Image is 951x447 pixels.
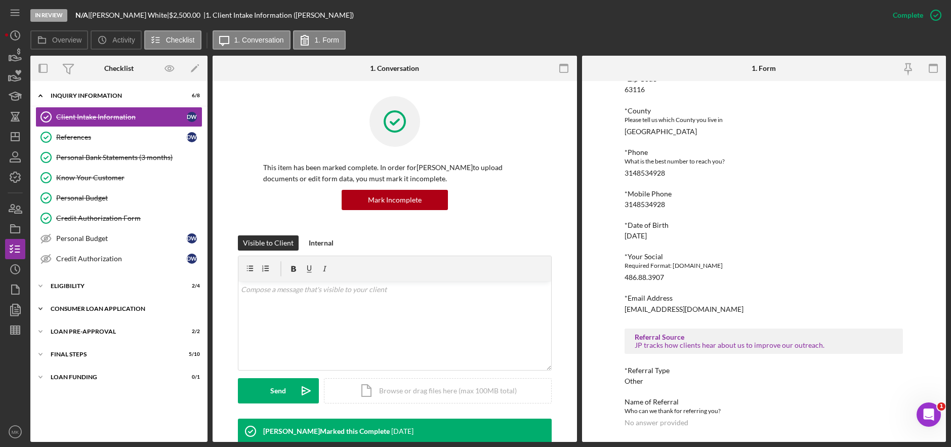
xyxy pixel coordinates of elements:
button: Mark Incomplete [342,190,448,210]
label: Activity [112,36,135,44]
button: Visible to Client [238,235,299,251]
div: JP tracks how clients hear about us to improve our outreach. [635,341,893,349]
div: Checklist [104,64,134,72]
div: | [75,11,90,19]
div: 5 / 10 [182,351,200,357]
div: Credit Authorization [56,255,187,263]
span: 1 [937,402,945,411]
div: $2,500.00 [169,11,203,19]
div: Complete [893,5,923,25]
div: *Date of Birth [625,221,903,229]
button: Complete [883,5,946,25]
div: 63116 [625,86,645,94]
div: Other [625,377,643,385]
div: *Mobile Phone [625,190,903,198]
div: Consumer Loan Application [51,306,195,312]
label: 1. Conversation [234,36,284,44]
div: What is the best number to reach you? [625,156,903,167]
div: *County [625,107,903,115]
div: D W [187,112,197,122]
label: 1. Form [315,36,339,44]
div: Name of Referral [625,398,903,406]
div: [PERSON_NAME] White | [90,11,169,19]
a: Know Your Customer [35,168,202,188]
div: 3148534928 [625,169,665,177]
div: Please tell us which County you live in [625,115,903,125]
a: Credit AuthorizationDW [35,249,202,269]
div: [EMAIL_ADDRESS][DOMAIN_NAME] [625,305,743,313]
div: *Your Social [625,253,903,261]
div: Visible to Client [243,235,294,251]
p: This item has been marked complete. In order for [PERSON_NAME] to upload documents or edit form d... [263,162,526,185]
div: Required Format: [DOMAIN_NAME] [625,261,903,271]
button: Overview [30,30,88,50]
div: D W [187,132,197,142]
div: 3148534928 [625,200,665,209]
div: FINAL STEPS [51,351,175,357]
div: Client Intake Information [56,113,187,121]
a: Client Intake InformationDW [35,107,202,127]
a: Personal Budget [35,188,202,208]
div: *Email Address [625,294,903,302]
b: N/A [75,11,88,19]
div: Personal Budget [56,234,187,242]
div: 1. Conversation [370,64,419,72]
div: Send [270,378,286,403]
div: [PERSON_NAME] Marked this Complete [263,427,390,435]
button: 1. Form [293,30,346,50]
button: MK [5,422,25,442]
label: Overview [52,36,81,44]
div: Inquiry Information [51,93,175,99]
div: 486.88.3907 [625,273,664,281]
a: ReferencesDW [35,127,202,147]
label: Checklist [166,36,195,44]
iframe: Intercom live chat [917,402,941,427]
div: In Review [30,9,67,22]
div: 2 / 4 [182,283,200,289]
time: 2025-07-11 16:47 [391,427,414,435]
a: Credit Authorization Form [35,208,202,228]
div: No answer provided [625,419,688,427]
div: Know Your Customer [56,174,202,182]
div: References [56,133,187,141]
button: 1. Conversation [213,30,291,50]
div: *Phone [625,148,903,156]
button: Activity [91,30,141,50]
a: Personal BudgetDW [35,228,202,249]
text: MK [12,429,19,435]
div: Personal Budget [56,194,202,202]
div: Mark Incomplete [368,190,422,210]
div: [GEOGRAPHIC_DATA] [625,128,697,136]
div: | 1. Client Intake Information ([PERSON_NAME]) [203,11,354,19]
div: D W [187,233,197,243]
div: D W [187,254,197,264]
div: Loan Pre-Approval [51,329,175,335]
button: Checklist [144,30,201,50]
div: Referral Source [635,333,893,341]
div: Personal Bank Statements (3 months) [56,153,202,161]
div: 0 / 1 [182,374,200,380]
div: Internal [309,235,334,251]
div: [DATE] [625,232,647,240]
div: *Referral Type [625,367,903,375]
div: 2 / 2 [182,329,200,335]
div: Who can we thank for referring you? [625,406,903,416]
div: Eligibility [51,283,175,289]
a: Personal Bank Statements (3 months) [35,147,202,168]
div: Credit Authorization Form [56,214,202,222]
div: 1. Form [752,64,776,72]
div: 6 / 8 [182,93,200,99]
button: Send [238,378,319,403]
div: Loan Funding [51,374,175,380]
button: Internal [304,235,339,251]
